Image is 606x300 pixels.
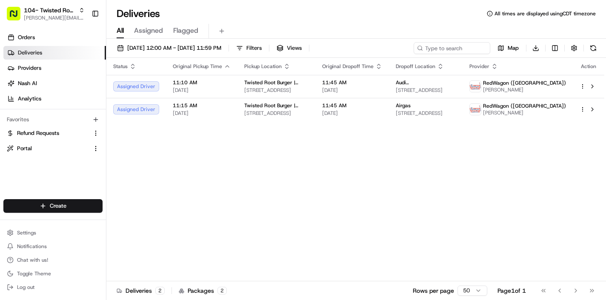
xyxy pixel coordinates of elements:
a: Providers [3,61,106,75]
span: 11:10 AM [173,79,231,86]
button: Views [273,42,306,54]
span: 11:45 AM [322,79,382,86]
span: [STREET_ADDRESS] [396,110,456,117]
span: [PERSON_NAME] [483,109,566,116]
span: All times are displayed using CDT timezone [495,10,596,17]
span: Refund Requests [17,129,59,137]
span: Assigned [134,26,163,36]
a: Portal [7,145,89,152]
span: Airgas [396,102,411,109]
span: Status [113,63,128,70]
span: 11:45 AM [322,102,382,109]
span: [DATE] [173,87,231,94]
span: Dropoff Location [396,63,435,70]
a: Deliveries [3,46,106,60]
p: Rows per page [413,286,454,295]
span: [PERSON_NAME] [483,86,566,93]
button: Toggle Theme [3,268,103,280]
button: Map [494,42,523,54]
button: [PERSON_NAME][EMAIL_ADDRESS][DOMAIN_NAME] [24,14,85,21]
span: [DATE] [322,110,382,117]
div: Packages [179,286,227,295]
button: Refresh [587,42,599,54]
h1: Deliveries [117,7,160,20]
span: 11:15 AM [173,102,231,109]
span: Deliveries [18,49,42,57]
span: Orders [18,34,35,41]
span: Original Dropoff Time [322,63,374,70]
span: [STREET_ADDRESS] [244,110,309,117]
button: Portal [3,142,103,155]
span: Provider [469,63,489,70]
button: Create [3,199,103,213]
span: Chat with us! [17,257,48,263]
img: time_to_eat_nevada_logo [470,104,481,115]
div: 2 [155,287,165,294]
button: Settings [3,227,103,239]
span: Toggle Theme [17,270,51,277]
button: Refund Requests [3,126,103,140]
span: Map [508,44,519,52]
span: RedWagon ([GEOGRAPHIC_DATA]) [483,80,566,86]
div: Favorites [3,113,103,126]
button: 104- Twisted Root Burger - Coppell [24,6,75,14]
div: Page 1 of 1 [497,286,526,295]
button: Notifications [3,240,103,252]
span: [DATE] [173,110,231,117]
span: All [117,26,124,36]
a: Analytics [3,92,106,106]
span: [DATE] [322,87,382,94]
button: Filters [232,42,266,54]
span: Portal [17,145,32,152]
span: [STREET_ADDRESS] [244,87,309,94]
span: Audi [GEOGRAPHIC_DATA] [396,79,456,86]
a: Orders [3,31,106,44]
a: Refund Requests [7,129,89,137]
span: Notifications [17,243,47,250]
span: Create [50,202,66,210]
img: time_to_eat_nevada_logo [470,81,481,92]
span: Providers [18,64,41,72]
a: Nash AI [3,77,106,90]
span: [STREET_ADDRESS] [396,87,456,94]
span: Pickup Location [244,63,282,70]
span: Twisted Root Burger | Coppell [244,79,309,86]
div: 2 [217,287,227,294]
div: Deliveries [117,286,165,295]
span: Original Pickup Time [173,63,222,70]
span: RedWagon ([GEOGRAPHIC_DATA]) [483,103,566,109]
span: Log out [17,284,34,291]
span: [DATE] 12:00 AM - [DATE] 11:59 PM [127,44,221,52]
div: Action [580,63,597,70]
span: Settings [17,229,36,236]
span: Twisted Root Burger | Coppell [244,102,309,109]
input: Type to search [414,42,490,54]
button: 104- Twisted Root Burger - Coppell[PERSON_NAME][EMAIL_ADDRESS][DOMAIN_NAME] [3,3,88,24]
button: Chat with us! [3,254,103,266]
button: Log out [3,281,103,293]
span: Filters [246,44,262,52]
span: Nash AI [18,80,37,87]
span: Views [287,44,302,52]
button: [DATE] 12:00 AM - [DATE] 11:59 PM [113,42,225,54]
span: Flagged [173,26,198,36]
span: Analytics [18,95,41,103]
